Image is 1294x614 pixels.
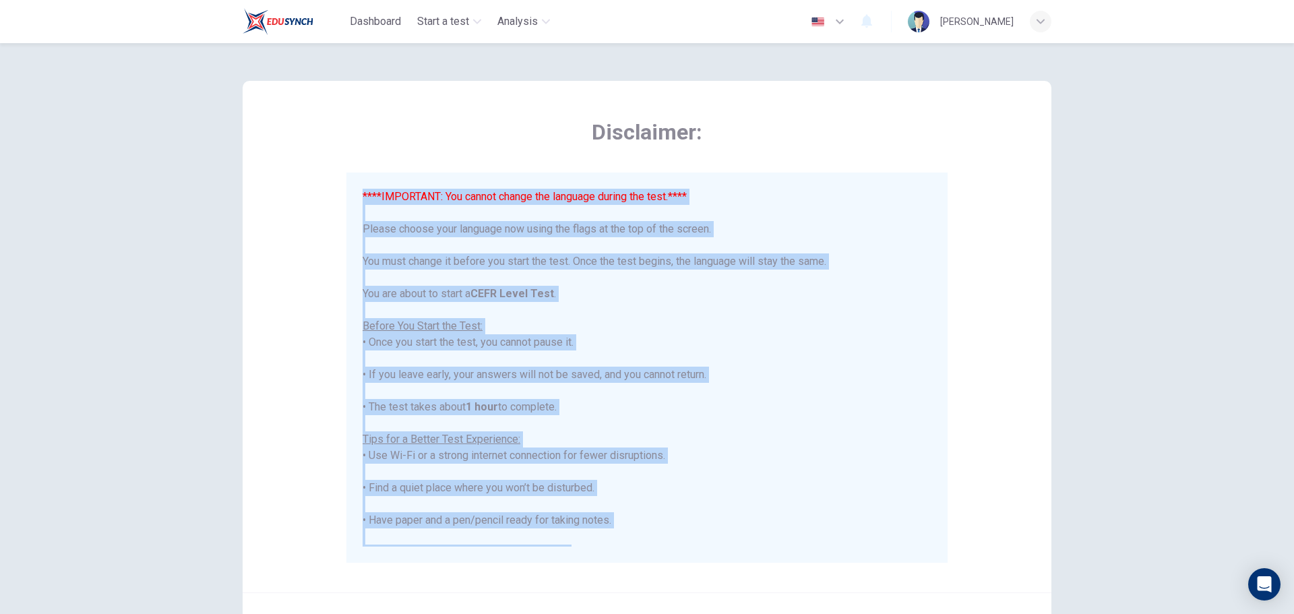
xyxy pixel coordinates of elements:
[412,9,487,34] button: Start a test
[417,13,469,30] span: Start a test
[1248,568,1281,601] div: Open Intercom Messenger
[344,9,406,34] button: Dashboard
[363,319,483,332] u: Before You Start the Test:
[497,13,538,30] span: Analysis
[809,17,826,27] img: en
[350,13,401,30] span: Dashboard
[940,13,1014,30] div: [PERSON_NAME]
[466,400,498,413] b: 1 hour
[363,190,687,203] font: ****IMPORTANT: You cannot change the language during the test.****
[492,9,555,34] button: Analysis
[346,119,948,146] span: Disclaimer:
[243,8,313,35] img: EduSynch logo
[243,8,344,35] a: EduSynch logo
[470,287,554,300] b: CEFR Level Test
[908,11,929,32] img: Profile picture
[363,433,520,446] u: Tips for a Better Test Experience:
